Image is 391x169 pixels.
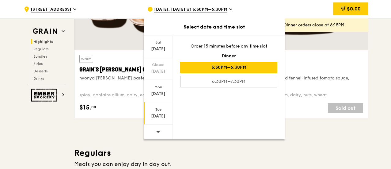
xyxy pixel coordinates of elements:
[145,85,172,90] div: Mon
[144,23,285,31] div: Select date and time slot
[145,40,172,45] div: Sat
[74,148,368,159] h3: Regulars
[180,43,277,49] div: Order 15 minutes before any time slot
[33,76,44,81] span: Drinks
[79,92,214,98] div: spicy, contains allium, dairy, egg, soy, wheat
[91,105,96,109] span: 00
[180,53,277,59] div: Dinner
[31,26,59,37] img: Grain web logo
[79,55,93,63] div: Warm
[347,6,361,12] span: $0.00
[145,62,172,67] div: Closed
[328,103,363,113] div: Sold out
[33,69,47,73] span: Desserts
[145,107,172,112] div: Tue
[33,40,53,44] span: Highlights
[74,160,368,168] div: Meals you can enjoy day in day out.
[79,65,214,74] div: Grain's [PERSON_NAME] Chicken Stew (and buns)
[229,75,363,87] div: oven-baked dory, onion and fennel-infused tomato sauce, linguine
[229,92,363,98] div: pescatarian, contains allium, dairy, nuts, wheat
[33,62,43,66] span: Sides
[33,47,48,51] span: Regulars
[31,89,59,102] img: Ember Smokery web logo
[180,62,277,73] div: 5:30PM–6:30PM
[31,6,71,13] span: [STREET_ADDRESS]
[229,65,363,74] div: Marinara Fish Pasta
[180,76,277,87] div: 6:30PM–7:30PM
[145,91,172,97] div: [DATE]
[79,103,91,112] span: $15.
[79,75,214,81] div: nyonya [PERSON_NAME] paste, mini bread roll, roasted potato
[284,22,363,28] div: Dinner orders close at 6:15PM
[33,54,47,59] span: Bundles
[145,113,172,119] div: [DATE]
[154,6,227,13] span: [DATE], [DATE] at 5:30PM–6:30PM
[145,46,172,52] div: [DATE]
[145,68,172,75] div: [DATE]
